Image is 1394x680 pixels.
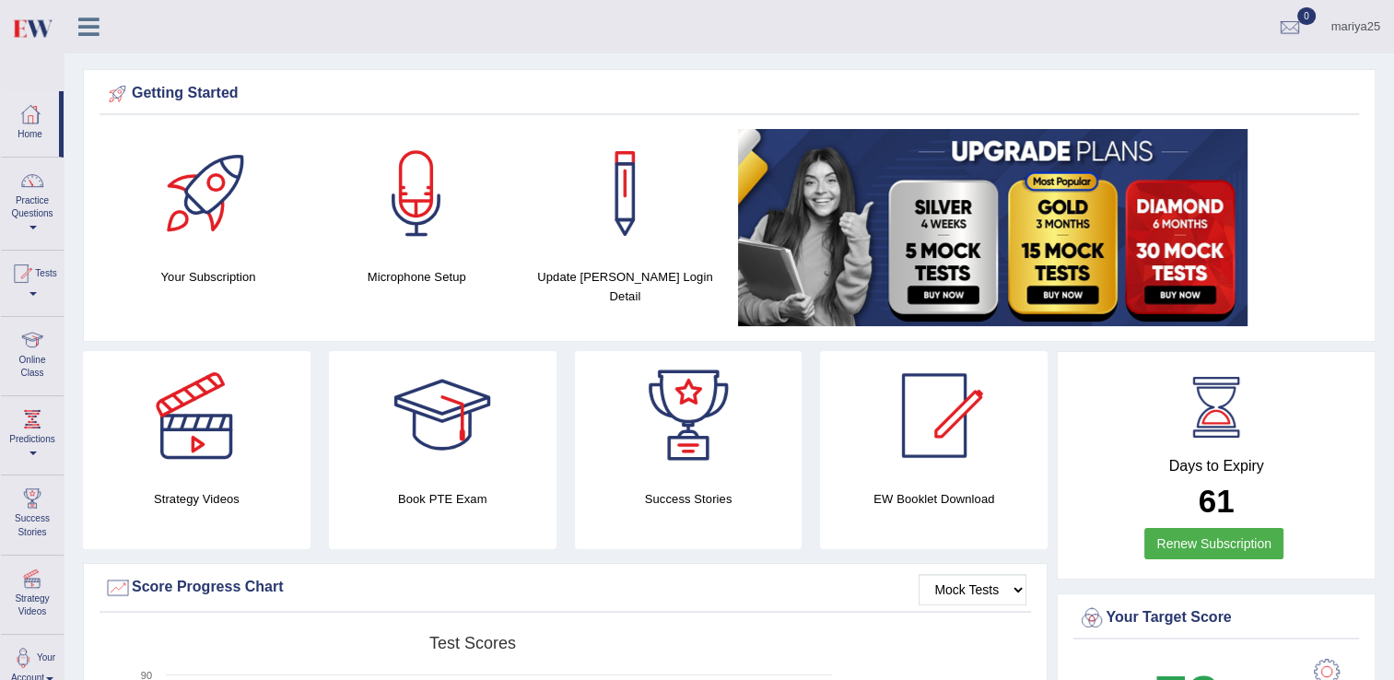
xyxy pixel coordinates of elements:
h4: Your Subscription [113,267,303,287]
h4: Success Stories [575,489,802,509]
span: 0 [1297,7,1316,25]
div: Score Progress Chart [104,574,1026,602]
a: Renew Subscription [1144,528,1283,559]
img: small5.jpg [738,129,1248,326]
a: Home [1,91,59,151]
a: Tests [1,251,64,311]
b: 61 [1199,483,1235,519]
h4: Update [PERSON_NAME] Login Detail [530,267,720,306]
a: Online Class [1,317,64,390]
a: Success Stories [1,475,64,548]
a: Strategy Videos [1,556,64,628]
h4: EW Booklet Download [820,489,1048,509]
a: Practice Questions [1,158,64,244]
h4: Strategy Videos [83,489,310,509]
tspan: Test scores [429,634,516,652]
h4: Days to Expiry [1078,458,1354,475]
div: Your Target Score [1078,604,1354,632]
a: Predictions [1,396,64,469]
div: Getting Started [104,80,1354,108]
h4: Microphone Setup [322,267,511,287]
h4: Book PTE Exam [329,489,556,509]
